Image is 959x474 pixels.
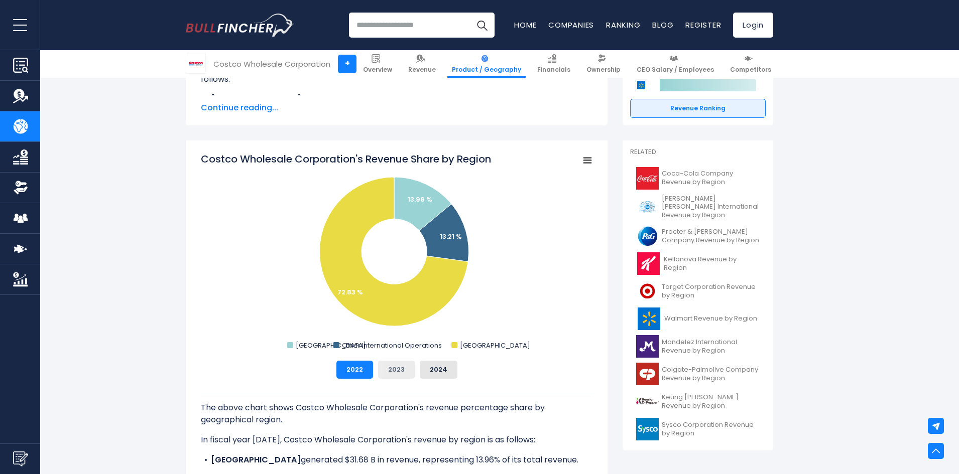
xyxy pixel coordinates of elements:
div: Costco Wholesale Corporation [213,58,330,70]
a: Blog [652,20,673,30]
a: Overview [358,50,397,78]
img: MDLZ logo [636,335,659,358]
img: Walmart competitors logo [635,79,647,91]
a: Revenue Ranking [630,99,766,118]
span: Keurig [PERSON_NAME] Revenue by Region [662,393,760,410]
img: SYY logo [636,418,659,440]
a: Kellanova Revenue by Region [630,250,766,277]
svg: Costco Wholesale Corporation's Revenue Share by Region [201,152,592,353]
span: Sysco Corporation Revenue by Region [662,421,760,438]
img: COST logo [186,54,205,73]
span: Colgate-Palmolive Company Revenue by Region [662,366,760,383]
span: Coca-Cola Company Revenue by Region [662,170,760,187]
a: Login [733,13,773,38]
text: Other International Operations [342,341,442,350]
img: TGT logo [636,280,659,302]
img: PG logo [636,225,659,247]
a: + [338,55,356,73]
button: 2022 [336,361,373,379]
li: $34.87 B [201,93,592,105]
p: In fiscal year [DATE], Costco Wholesale Corporation's revenue by region is as follows: [201,434,592,446]
b: [GEOGRAPHIC_DATA] [211,454,301,465]
img: Ownership [13,180,28,195]
img: PM logo [636,196,659,218]
a: Home [514,20,536,30]
a: Mondelez International Revenue by Region [630,333,766,360]
span: Kellanova Revenue by Region [664,255,760,272]
span: Overview [363,66,392,74]
a: Procter & [PERSON_NAME] Company Revenue by Region [630,222,766,250]
a: Target Corporation Revenue by Region [630,277,766,305]
a: Colgate-Palmolive Company Revenue by Region [630,360,766,388]
a: [PERSON_NAME] [PERSON_NAME] International Revenue by Region [630,192,766,223]
button: 2023 [378,361,415,379]
span: Continue reading... [201,102,592,114]
a: Ranking [606,20,640,30]
img: WMT logo [636,307,661,330]
text: [GEOGRAPHIC_DATA] [460,341,530,350]
a: Coca-Cola Company Revenue by Region [630,165,766,192]
a: Financials [533,50,575,78]
span: Financials [537,66,570,74]
span: Target Corporation Revenue by Region [662,283,760,300]
span: Mondelez International Revenue by Region [662,338,760,355]
img: KDP logo [636,390,659,413]
img: KO logo [636,167,659,190]
a: Register [685,20,721,30]
span: Ownership [586,66,621,74]
img: Bullfincher logo [186,14,294,37]
p: The above chart shows Costco Wholesale Corporation's revenue percentage share by geographical reg... [201,402,592,426]
text: 72.83 % [337,287,363,297]
text: 13.96 % [408,195,432,204]
b: [GEOGRAPHIC_DATA]: [211,93,303,105]
a: Go to homepage [186,14,294,37]
button: Search [469,13,495,38]
a: Sysco Corporation Revenue by Region [630,415,766,443]
span: Walmart Revenue by Region [664,314,757,323]
a: Ownership [582,50,625,78]
a: Walmart Revenue by Region [630,305,766,333]
span: [PERSON_NAME] [PERSON_NAME] International Revenue by Region [662,195,760,220]
a: CEO Salary / Employees [632,50,718,78]
text: [GEOGRAPHIC_DATA] [296,341,366,350]
span: Product / Geography [452,66,521,74]
text: 13.21 % [440,232,462,241]
span: Procter & [PERSON_NAME] Company Revenue by Region [662,228,760,245]
a: Companies [548,20,594,30]
span: Revenue [408,66,436,74]
span: CEO Salary / Employees [637,66,714,74]
button: 2024 [420,361,457,379]
p: Related [630,148,766,156]
li: generated $31.68 B in revenue, representing 13.96% of its total revenue. [201,454,592,466]
tspan: Costco Wholesale Corporation's Revenue Share by Region [201,152,491,166]
span: Competitors [730,66,771,74]
a: Keurig [PERSON_NAME] Revenue by Region [630,388,766,415]
a: Product / Geography [447,50,526,78]
a: Competitors [726,50,776,78]
img: K logo [636,252,661,275]
a: Revenue [404,50,440,78]
img: CL logo [636,363,659,385]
